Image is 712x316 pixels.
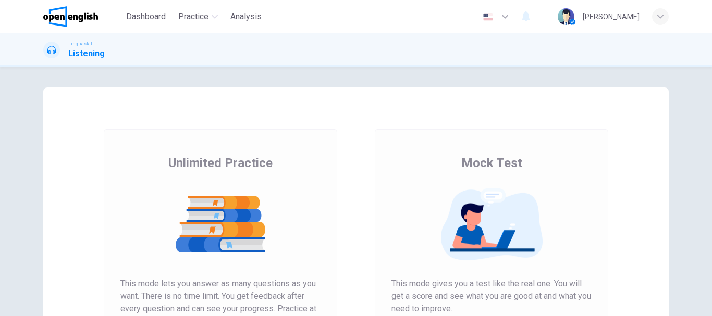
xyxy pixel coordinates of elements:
button: Practice [174,7,222,26]
a: OpenEnglish logo [43,6,122,27]
button: Analysis [226,7,266,26]
span: Mock Test [461,155,522,171]
span: Unlimited Practice [168,155,273,171]
img: OpenEnglish logo [43,6,98,27]
h1: Listening [68,47,105,60]
button: Dashboard [122,7,170,26]
span: Linguaskill [68,40,94,47]
span: This mode gives you a test like the real one. You will get a score and see what you are good at a... [391,277,592,315]
span: Practice [178,10,208,23]
img: Profile picture [558,8,574,25]
div: [PERSON_NAME] [583,10,640,23]
span: Analysis [230,10,262,23]
img: en [482,13,495,21]
span: Dashboard [126,10,166,23]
